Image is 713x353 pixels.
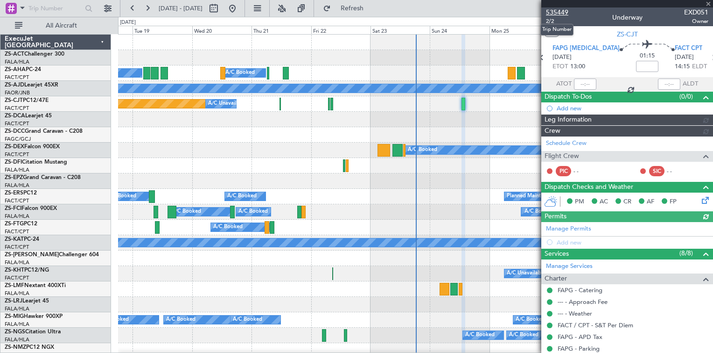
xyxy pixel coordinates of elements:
a: FALA/HLA [5,321,29,328]
div: A/C Booked [516,313,545,327]
span: (0/0) [679,92,693,101]
div: [DATE] [120,19,136,27]
div: A/C Booked [227,189,257,203]
div: A/C Unavailable [507,267,545,281]
span: ZS-CJT [5,98,23,103]
span: FACT CPT [675,44,702,53]
div: Mon 25 [489,26,549,34]
span: Owner [684,17,708,25]
a: FACT / CPT - S&T Per Diem [558,321,633,329]
span: ZS-[PERSON_NAME] [5,252,59,258]
a: ZS-AHAPC-24 [5,67,41,72]
div: A/C Booked [225,66,255,80]
div: A/C Booked [524,205,554,219]
span: 01:15 [640,51,655,61]
button: Refresh [319,1,375,16]
div: Trip Number [540,24,573,36]
span: CR [623,197,631,207]
span: [DATE] - [DATE] [159,4,203,13]
div: A/C Booked [408,143,437,157]
span: ZS-DCC [5,129,25,134]
div: A/C Booked [509,328,538,342]
span: ZS-LRJ [5,298,22,304]
div: A/C Booked [166,313,196,327]
span: FAPG [MEDICAL_DATA] [552,44,620,53]
span: ATOT [556,79,572,89]
a: ZS-NMZPC12 NGX [5,345,54,350]
a: ZS-ERSPC12 [5,190,37,196]
span: ELDT [692,62,707,72]
input: Trip Number [28,1,82,15]
span: All Aircraft [24,22,98,29]
span: PM [575,197,584,207]
div: A/C Booked [238,205,268,219]
a: FACT/CPT [5,74,29,81]
span: ZS-DCA [5,113,25,119]
span: Charter [545,274,567,284]
a: FAPG - Catering [558,286,602,294]
a: FAGC/GCJ [5,136,31,143]
a: FACT/CPT [5,274,29,281]
a: ZS-[PERSON_NAME]Challenger 604 [5,252,99,258]
span: ZS-CJT [617,29,638,39]
a: FALA/HLA [5,290,29,297]
div: Add new [557,104,708,112]
div: A/C Booked [213,220,243,234]
span: 535449 [546,7,568,17]
span: ZS-NMZ [5,345,26,350]
a: FACT/CPT [5,151,29,158]
span: ZS-DFI [5,159,22,165]
span: ZS-FTG [5,221,24,227]
span: ZS-KHT [5,267,24,273]
a: ZS-DCALearjet 45 [5,113,52,119]
button: All Aircraft [10,18,101,33]
span: ALDT [683,79,698,89]
a: FALA/HLA [5,213,29,220]
span: FP [670,197,677,207]
span: ZS-NGS [5,329,25,335]
span: 13:00 [570,62,585,72]
div: A/C Booked [233,313,262,327]
span: AC [600,197,608,207]
span: Dispatch Checks and Weather [545,182,633,193]
span: AF [647,197,654,207]
span: ZS-AJD [5,82,24,88]
a: FACT/CPT [5,197,29,204]
div: Sun 24 [430,26,489,34]
a: FALA/HLA [5,182,29,189]
a: ZS-DEXFalcon 900EX [5,144,60,150]
div: A/C Booked [107,189,136,203]
a: ZS-DFICitation Mustang [5,159,67,165]
a: FACT/CPT [5,228,29,235]
a: FAPG - APD Tax [558,333,602,341]
a: FALA/HLA [5,58,29,65]
span: 14:15 [675,62,690,72]
div: Planned Maint [507,189,541,203]
div: Thu 21 [252,26,311,34]
span: ZS-AHA [5,67,26,72]
a: ZS-LMFNextant 400XTi [5,283,66,288]
a: ZS-FCIFalcon 900EX [5,206,57,211]
span: (8/8) [679,248,693,258]
div: A/C Booked [465,328,495,342]
div: A/C Booked [172,205,201,219]
div: Underway [612,13,643,22]
span: ZS-LMF [5,283,24,288]
span: Refresh [333,5,372,12]
span: [DATE] [552,53,572,62]
span: ZS-FCI [5,206,21,211]
span: ZS-MIG [5,314,24,319]
div: A/C Unavailable [208,97,247,111]
a: FACT/CPT [5,244,29,251]
span: Dispatch To-Dos [545,92,592,102]
span: [DATE] [675,53,694,62]
a: FAPG - Parking [558,345,600,353]
a: ZS-NGSCitation Ultra [5,329,61,335]
a: ZS-AJDLearjet 45XR [5,82,58,88]
a: FALA/HLA [5,259,29,266]
div: Tue 19 [133,26,192,34]
span: ZS-KAT [5,237,24,242]
a: ZS-LRJLearjet 45 [5,298,49,304]
a: ZS-EPZGrand Caravan - C208 [5,175,81,180]
div: Fri 22 [311,26,370,34]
